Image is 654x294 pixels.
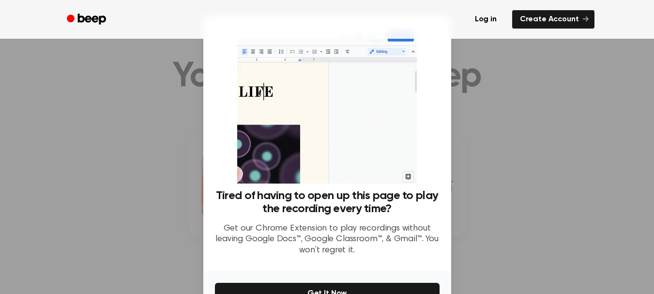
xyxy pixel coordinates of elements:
p: Get our Chrome Extension to play recordings without leaving Google Docs™, Google Classroom™, & Gm... [215,223,440,256]
a: Create Account [512,10,594,29]
a: Beep [60,10,115,29]
a: Log in [465,8,506,31]
h3: Tired of having to open up this page to play the recording every time? [215,189,440,216]
img: Beep extension in action [237,27,417,184]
